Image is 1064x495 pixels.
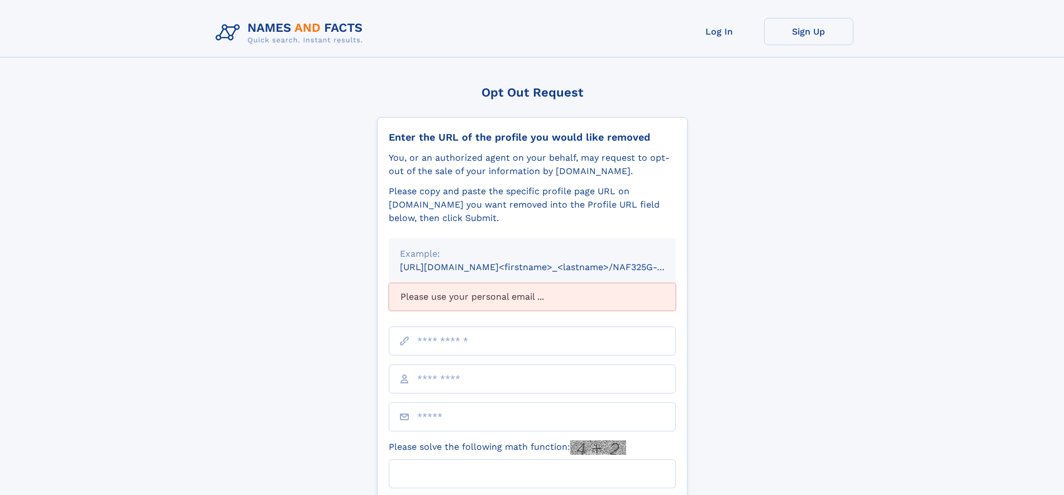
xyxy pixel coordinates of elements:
div: Opt Out Request [377,85,688,99]
a: Log In [675,18,764,45]
a: Sign Up [764,18,853,45]
label: Please solve the following math function: [389,440,626,455]
div: You, or an authorized agent on your behalf, may request to opt-out of the sale of your informatio... [389,151,676,178]
div: Enter the URL of the profile you would like removed [389,131,676,143]
div: Example: [400,247,665,261]
div: Please use your personal email ... [389,283,676,311]
div: Please copy and paste the specific profile page URL on [DOMAIN_NAME] you want removed into the Pr... [389,185,676,225]
img: Logo Names and Facts [211,18,372,48]
small: [URL][DOMAIN_NAME]<firstname>_<lastname>/NAF325G-xxxxxxxx [400,262,697,272]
